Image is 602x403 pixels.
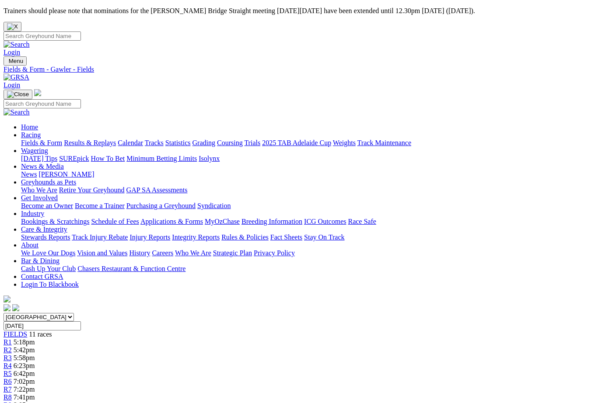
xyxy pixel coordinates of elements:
a: [PERSON_NAME] [38,170,94,178]
input: Search [3,99,81,108]
a: Stay On Track [304,233,344,241]
a: R3 [3,354,12,361]
a: News & Media [21,163,64,170]
a: News [21,170,37,178]
input: Select date [3,321,81,330]
a: Track Injury Rebate [72,233,128,241]
a: Weights [333,139,356,146]
span: 6:23pm [14,362,35,369]
a: Care & Integrity [21,226,67,233]
a: How To Bet [91,155,125,162]
a: FIELDS [3,330,27,338]
span: 7:41pm [14,393,35,401]
img: GRSA [3,73,29,81]
img: logo-grsa-white.png [34,89,41,96]
a: R1 [3,338,12,346]
img: twitter.svg [12,304,19,311]
a: ICG Outcomes [304,218,346,225]
a: Login [3,49,20,56]
a: R2 [3,346,12,354]
a: Become a Trainer [75,202,125,209]
div: Bar & Dining [21,265,598,273]
a: Isolynx [199,155,220,162]
a: Injury Reports [129,233,170,241]
span: 11 races [29,330,52,338]
a: R4 [3,362,12,369]
a: Wagering [21,147,48,154]
a: R5 [3,370,12,377]
a: 2025 TAB Adelaide Cup [262,139,331,146]
a: Who We Are [21,186,57,194]
span: 5:42pm [14,346,35,354]
a: Purchasing a Greyhound [126,202,196,209]
a: Strategic Plan [213,249,252,257]
a: History [129,249,150,257]
a: Applications & Forms [140,218,203,225]
a: Cash Up Your Club [21,265,76,272]
a: Racing [21,131,41,139]
a: Vision and Values [77,249,127,257]
a: Greyhounds as Pets [21,178,76,186]
a: Minimum Betting Limits [126,155,197,162]
a: Grading [192,139,215,146]
button: Close [3,22,21,31]
a: Login [3,81,20,89]
a: R7 [3,386,12,393]
span: 5:18pm [14,338,35,346]
a: GAP SA Assessments [126,186,188,194]
div: News & Media [21,170,598,178]
span: 7:22pm [14,386,35,393]
a: Trials [244,139,260,146]
button: Toggle navigation [3,90,32,99]
span: 5:58pm [14,354,35,361]
a: Privacy Policy [254,249,295,257]
a: We Love Our Dogs [21,249,75,257]
a: Race Safe [348,218,376,225]
a: Integrity Reports [172,233,220,241]
img: Search [3,41,30,49]
a: Results & Replays [64,139,116,146]
a: Track Maintenance [357,139,411,146]
span: 7:02pm [14,378,35,385]
div: Racing [21,139,598,147]
div: Industry [21,218,598,226]
a: Become an Owner [21,202,73,209]
div: Greyhounds as Pets [21,186,598,194]
a: Breeding Information [241,218,302,225]
a: Fields & Form - Gawler - Fields [3,66,598,73]
a: Login To Blackbook [21,281,79,288]
a: Bookings & Scratchings [21,218,89,225]
a: R8 [3,393,12,401]
a: Fields & Form [21,139,62,146]
img: logo-grsa-white.png [3,295,10,302]
a: Get Involved [21,194,58,201]
a: Calendar [118,139,143,146]
img: X [7,23,18,30]
a: Careers [152,249,173,257]
a: Fact Sheets [270,233,302,241]
a: Chasers Restaurant & Function Centre [77,265,185,272]
button: Toggle navigation [3,56,27,66]
a: R6 [3,378,12,385]
input: Search [3,31,81,41]
a: About [21,241,38,249]
img: Search [3,108,30,116]
a: Syndication [197,202,231,209]
a: MyOzChase [205,218,240,225]
img: facebook.svg [3,304,10,311]
div: Care & Integrity [21,233,598,241]
a: Industry [21,210,44,217]
a: Who We Are [175,249,211,257]
a: Schedule of Fees [91,218,139,225]
span: 6:42pm [14,370,35,377]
